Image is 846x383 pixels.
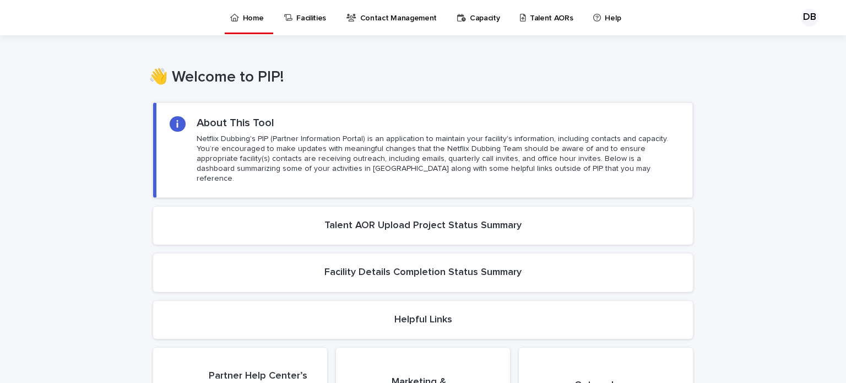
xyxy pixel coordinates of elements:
h2: Helpful Links [394,314,452,326]
h2: Facility Details Completion Status Summary [324,267,522,279]
p: Netflix Dubbing's PIP (Partner Information Portal) is an application to maintain your facility's ... [197,134,679,184]
h1: 👋 Welcome to PIP! [149,68,688,87]
h2: About This Tool [197,116,274,130]
h2: Talent AOR Upload Project Status Summary [324,220,522,232]
div: DB [801,9,818,26]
